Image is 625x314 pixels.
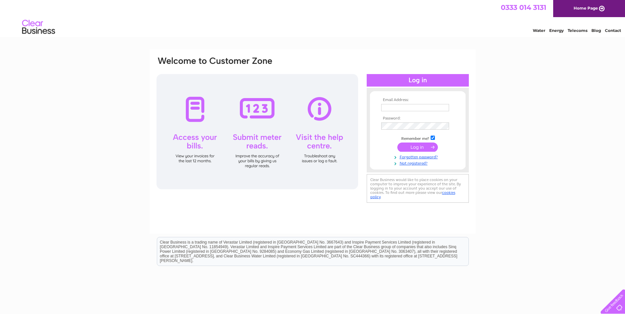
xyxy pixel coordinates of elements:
[533,28,545,33] a: Water
[381,153,456,160] a: Forgotten password?
[381,160,456,166] a: Not registered?
[568,28,587,33] a: Telecoms
[367,174,469,203] div: Clear Business would like to place cookies on your computer to improve your experience of the sit...
[22,17,55,37] img: logo.png
[380,135,456,141] td: Remember me?
[591,28,601,33] a: Blog
[380,116,456,121] th: Password:
[157,4,469,32] div: Clear Business is a trading name of Verastar Limited (registered in [GEOGRAPHIC_DATA] No. 3667643...
[370,190,455,199] a: cookies policy
[549,28,564,33] a: Energy
[605,28,621,33] a: Contact
[501,3,546,12] a: 0333 014 3131
[380,98,456,102] th: Email Address:
[397,143,438,152] input: Submit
